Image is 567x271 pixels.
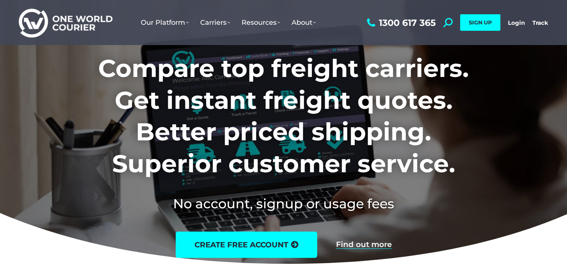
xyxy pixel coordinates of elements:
[365,18,436,27] a: 1300 617 365
[49,194,518,213] h2: No account, signup or usage fees
[141,18,189,27] span: Our Platform
[469,19,492,26] span: SIGN UP
[460,14,500,31] a: SIGN UP
[336,241,392,249] a: Find out more
[242,18,280,27] span: Resources
[286,11,322,34] a: About
[532,19,548,26] a: Track
[135,11,195,34] a: Our Platform
[19,8,112,38] img: One World Courier
[195,11,236,34] a: Carriers
[292,18,316,27] span: About
[49,53,518,179] h1: Compare top freight carriers. Get instant freight quotes. Better priced shipping. Superior custom...
[236,11,286,34] a: Resources
[200,18,230,27] span: Carriers
[176,232,317,258] a: create free account
[508,19,525,26] a: Login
